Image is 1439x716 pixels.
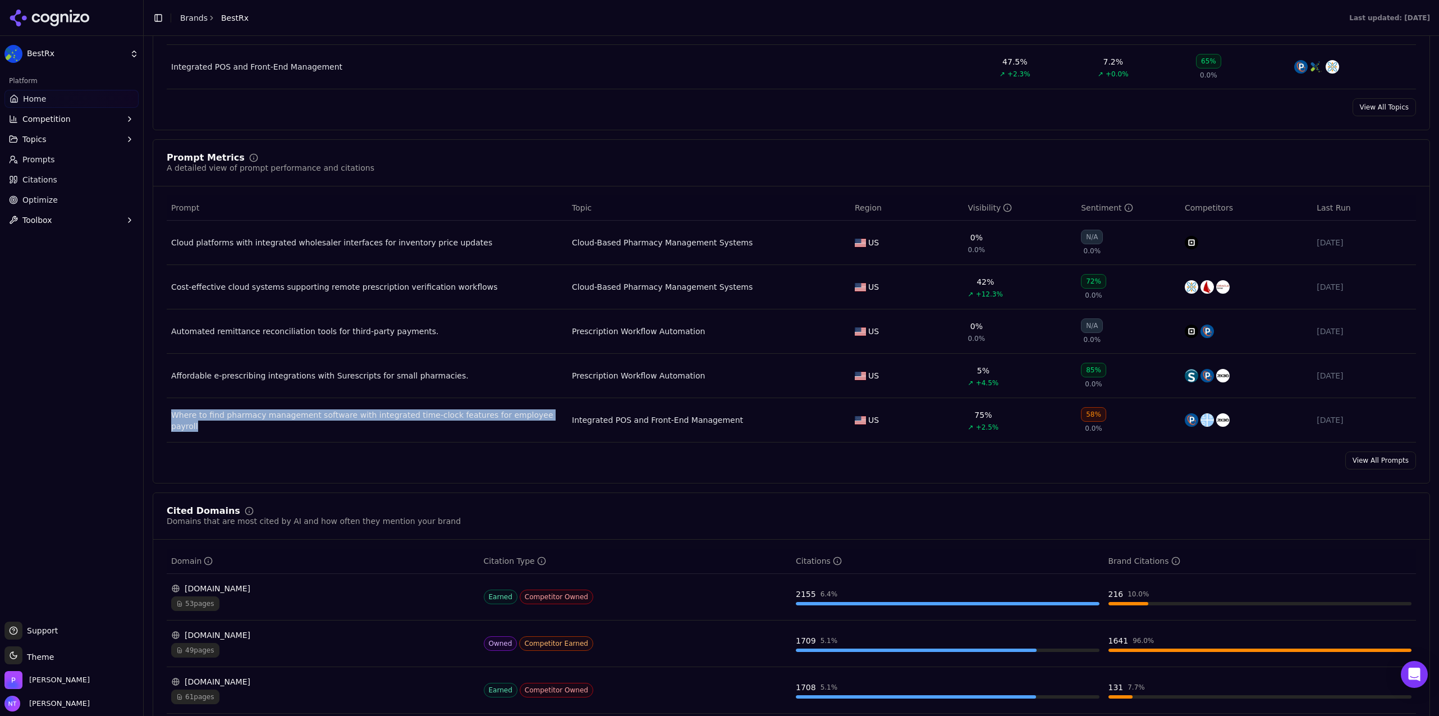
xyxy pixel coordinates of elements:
[572,202,592,213] span: Topic
[964,195,1077,221] th: brandMentionRate
[4,63,68,72] a: Enable Validation
[1104,549,1417,574] th: brandCitationCount
[976,290,1003,299] span: +12.3%
[167,549,479,574] th: domain
[1317,414,1411,426] div: [DATE]
[1108,589,1124,600] div: 216
[976,423,999,432] span: +2.5%
[484,636,517,651] span: Owned
[22,134,47,145] span: Topics
[850,195,964,221] th: Region
[1317,326,1411,337] div: [DATE]
[1108,682,1124,693] div: 131
[484,555,546,567] div: Citation Type
[970,321,983,332] div: 0%
[1349,13,1430,22] div: Last updated: [DATE]
[968,378,974,387] span: ↗
[22,653,54,662] span: Theme
[868,326,879,337] span: US
[171,281,563,293] a: Cost-effective cloud systems supporting remote prescription verification workflows
[4,110,139,128] button: Competition
[171,326,563,337] a: Automated remittance reconciliation tools for third-party payments.
[1200,280,1214,294] img: redsail technologies
[1085,424,1102,433] span: 0.0%
[171,409,563,432] div: Where to find pharmacy management software with integrated time-clock features for employee payroll
[4,671,22,689] img: Perrill
[1401,661,1428,688] div: Open Intercom Messenger
[572,326,705,337] a: Prescription Workflow Automation
[1317,281,1411,293] div: [DATE]
[167,507,240,516] div: Cited Domains
[171,643,219,658] span: 49 pages
[572,281,753,293] div: Cloud-Based Pharmacy Management Systems
[519,636,593,651] span: Competitor Earned
[27,49,125,59] span: BestRx
[968,334,986,343] span: 0.0%
[520,590,593,604] span: Competitor Owned
[4,27,164,45] h5: Bazaarvoice Analytics content is not detected on this page.
[1312,195,1416,221] th: Last Run
[23,93,46,104] span: Home
[1106,70,1129,79] span: +0.0%
[1216,280,1230,294] img: cerner
[22,174,57,185] span: Citations
[4,191,139,209] a: Optimize
[968,423,974,432] span: ↗
[1180,195,1312,221] th: Competitors
[821,683,838,692] div: 5.1 %
[167,153,245,162] div: Prompt Metrics
[4,671,90,689] button: Open organization switcher
[1007,70,1030,79] span: +2.3%
[855,239,866,247] img: US flag
[167,162,374,174] div: A detailed view of prompt performance and citations
[968,202,1012,213] div: Visibility
[1196,54,1221,69] div: 65%
[855,327,866,336] img: US flag
[180,13,208,22] a: Brands
[1200,413,1214,427] img: liberty software
[855,202,882,213] span: Region
[4,90,139,108] a: Home
[167,195,567,221] th: Prompt
[796,555,842,567] div: Citations
[1345,452,1416,469] a: View All Prompts
[1084,247,1101,256] span: 0.0%
[855,416,866,425] img: US flag
[1128,590,1149,599] div: 10.0 %
[976,378,999,387] span: +4.5%
[171,630,475,641] div: [DOMAIN_NAME]
[221,12,249,24] span: BestRx
[791,549,1104,574] th: totalCitationCount
[4,63,68,72] abbr: Enabling validation will send analytics events to the Bazaarvoice validation service. If an event...
[970,232,983,243] div: 0%
[572,414,743,426] a: Integrated POS and Front-End Management
[4,151,139,168] a: Prompts
[572,237,753,248] a: Cloud-Based Pharmacy Management Systems
[1133,636,1154,645] div: 96.0 %
[1002,56,1027,67] div: 47.5%
[1081,274,1106,289] div: 72%
[22,625,58,636] span: Support
[968,245,986,254] span: 0.0%
[1103,56,1124,67] div: 7.2%
[974,409,992,421] div: 75%
[22,113,71,125] span: Competition
[855,372,866,380] img: US flag
[4,211,139,229] button: Toolbox
[29,675,90,685] span: Perrill
[1185,413,1198,427] img: pioneerrx
[1098,70,1103,79] span: ↗
[1081,230,1103,244] div: N/A
[1353,98,1416,116] a: View All Topics
[572,370,705,381] a: Prescription Workflow Automation
[171,676,475,687] div: [DOMAIN_NAME]
[796,635,816,646] div: 1709
[1200,325,1214,338] img: pioneerrx
[1108,635,1129,646] div: 1641
[1317,370,1411,381] div: [DATE]
[968,290,974,299] span: ↗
